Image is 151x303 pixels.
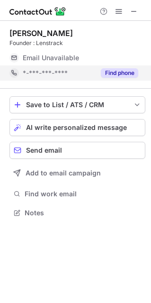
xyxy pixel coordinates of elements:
[9,6,66,17] img: ContactOut v5.3.10
[9,39,145,47] div: Founder : Lenstrack
[9,187,145,201] button: Find work email
[26,147,62,154] span: Send email
[25,209,142,217] span: Notes
[23,54,79,62] span: Email Unavailable
[25,190,142,198] span: Find work email
[26,101,129,109] div: Save to List / ATS / CRM
[9,96,145,113] button: save-profile-one-click
[9,165,145,182] button: Add to email campaign
[26,169,101,177] span: Add to email campaign
[9,206,145,220] button: Notes
[9,142,145,159] button: Send email
[101,68,138,78] button: Reveal Button
[9,28,73,38] div: [PERSON_NAME]
[26,124,127,131] span: AI write personalized message
[9,119,145,136] button: AI write personalized message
